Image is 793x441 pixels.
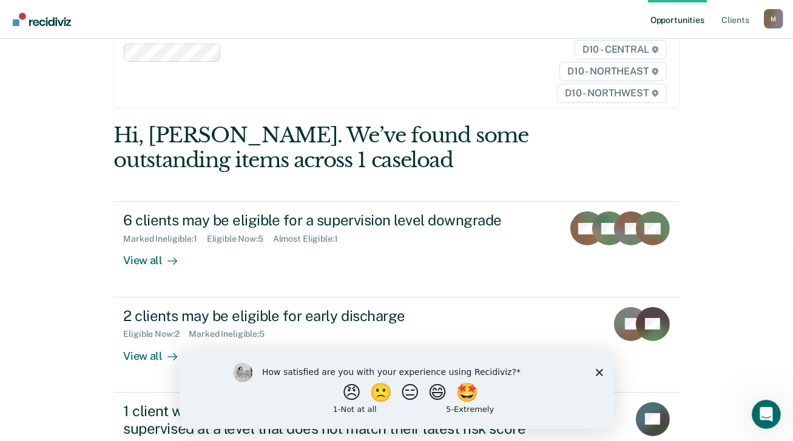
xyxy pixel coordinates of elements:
[273,234,348,244] div: Almost Eligible : 1
[559,62,666,81] span: D10 - NORTHEAST
[13,13,71,26] img: Recidiviz
[764,9,783,28] button: Profile dropdown button
[189,329,274,339] div: Marked Ineligible : 5
[180,351,614,429] iframe: Survey by Kim from Recidiviz
[123,211,549,229] div: 6 clients may be eligible for a supervision level downgrade
[575,40,667,59] span: D10 - CENTRAL
[123,329,189,339] div: Eligible Now : 2
[764,9,783,28] div: M
[207,234,273,244] div: Eligible Now : 5
[752,400,781,429] iframe: Intercom live chat
[123,339,191,363] div: View all
[557,84,666,103] span: D10 - NORTHWEST
[123,402,549,437] div: 1 client within their first 6 months of supervision is being supervised at a level that does not ...
[123,244,191,268] div: View all
[123,234,206,244] div: Marked Ineligible : 1
[113,201,679,297] a: 6 clients may be eligible for a supervision level downgradeMarked Ineligible:1Eligible Now:5Almos...
[123,307,549,325] div: 2 clients may be eligible for early discharge
[113,297,679,393] a: 2 clients may be eligible for early dischargeEligible Now:2Marked Ineligible:5View all
[113,123,566,173] div: Hi, [PERSON_NAME]. We’ve found some outstanding items across 1 caseload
